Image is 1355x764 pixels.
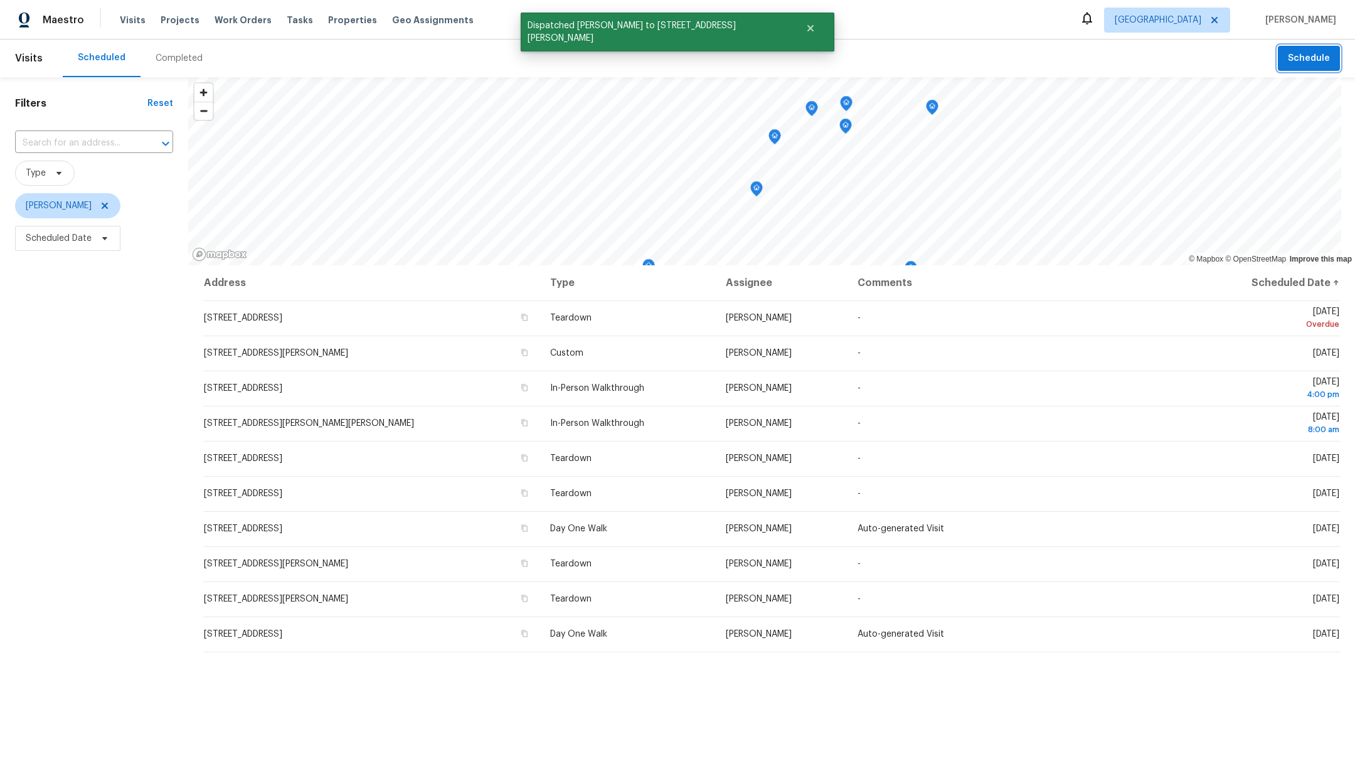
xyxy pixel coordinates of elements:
span: [PERSON_NAME] [726,560,792,568]
span: Teardown [550,314,592,322]
span: Auto-generated Visit [858,524,944,533]
span: Geo Assignments [392,14,474,26]
span: [DATE] [1313,595,1339,603]
div: Overdue [1199,318,1339,331]
button: Copy Address [519,523,530,534]
span: Properties [328,14,377,26]
span: [PERSON_NAME] [26,199,92,212]
button: Copy Address [519,382,530,393]
span: [STREET_ADDRESS][PERSON_NAME][PERSON_NAME] [204,419,414,428]
canvas: Map [188,77,1341,265]
span: [PERSON_NAME] [726,489,792,498]
span: [DATE] [1313,524,1339,533]
span: - [858,454,861,463]
span: [DATE] [1313,454,1339,463]
div: Reset [147,97,173,110]
input: Search for an address... [15,134,138,153]
span: - [858,419,861,428]
span: [PERSON_NAME] [726,595,792,603]
span: Visits [120,14,146,26]
span: Projects [161,14,199,26]
span: - [858,489,861,498]
div: Map marker [839,119,852,138]
div: Map marker [768,129,781,149]
button: Copy Address [519,487,530,499]
button: Copy Address [519,312,530,323]
button: Copy Address [519,417,530,428]
span: Day One Walk [550,630,607,639]
span: Teardown [550,454,592,463]
button: Copy Address [519,347,530,358]
span: Teardown [550,489,592,498]
span: In-Person Walkthrough [550,419,644,428]
span: [PERSON_NAME] [726,524,792,533]
span: [PERSON_NAME] [726,314,792,322]
span: [DATE] [1199,378,1339,401]
span: - [858,349,861,358]
span: [PERSON_NAME] [726,384,792,393]
button: Zoom in [194,83,213,102]
span: In-Person Walkthrough [550,384,644,393]
a: Mapbox [1189,255,1223,263]
span: [PERSON_NAME] [726,419,792,428]
span: Teardown [550,595,592,603]
h1: Filters [15,97,147,110]
span: Custom [550,349,583,358]
div: Map marker [905,261,917,280]
span: [GEOGRAPHIC_DATA] [1115,14,1201,26]
div: Map marker [926,100,938,119]
span: - [858,314,861,322]
span: [PERSON_NAME] [726,454,792,463]
span: Visits [15,45,43,72]
span: [DATE] [1313,560,1339,568]
span: [STREET_ADDRESS] [204,314,282,322]
button: Copy Address [519,558,530,569]
span: [STREET_ADDRESS] [204,524,282,533]
span: [DATE] [1313,630,1339,639]
a: Mapbox homepage [192,247,247,262]
div: Map marker [805,101,818,120]
span: [DATE] [1199,307,1339,331]
div: Map marker [750,181,763,201]
span: Work Orders [215,14,272,26]
span: - [858,560,861,568]
th: Address [203,265,540,300]
div: 4:00 pm [1199,388,1339,401]
button: Zoom out [194,102,213,120]
div: Completed [156,52,203,65]
button: Open [157,135,174,152]
span: Teardown [550,560,592,568]
a: Improve this map [1290,255,1352,263]
span: [STREET_ADDRESS][PERSON_NAME] [204,595,348,603]
span: Day One Walk [550,524,607,533]
span: [STREET_ADDRESS] [204,384,282,393]
span: [DATE] [1313,349,1339,358]
span: Maestro [43,14,84,26]
div: Scheduled [78,51,125,64]
span: - [858,384,861,393]
span: [STREET_ADDRESS] [204,489,282,498]
span: - [858,595,861,603]
span: Schedule [1288,51,1330,66]
span: Tasks [287,16,313,24]
span: Auto-generated Visit [858,630,944,639]
span: [PERSON_NAME] [1260,14,1336,26]
th: Assignee [716,265,848,300]
span: [STREET_ADDRESS][PERSON_NAME] [204,560,348,568]
span: Dispatched [PERSON_NAME] to [STREET_ADDRESS][PERSON_NAME] [521,13,790,51]
span: Scheduled Date [26,232,92,245]
span: [DATE] [1313,489,1339,498]
span: [PERSON_NAME] [726,630,792,639]
div: Map marker [642,259,655,279]
th: Type [540,265,715,300]
button: Schedule [1278,46,1340,72]
div: 8:00 am [1199,423,1339,436]
button: Close [790,16,831,41]
th: Comments [848,265,1189,300]
button: Copy Address [519,452,530,464]
span: Type [26,167,46,179]
span: [PERSON_NAME] [726,349,792,358]
span: [DATE] [1199,413,1339,436]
